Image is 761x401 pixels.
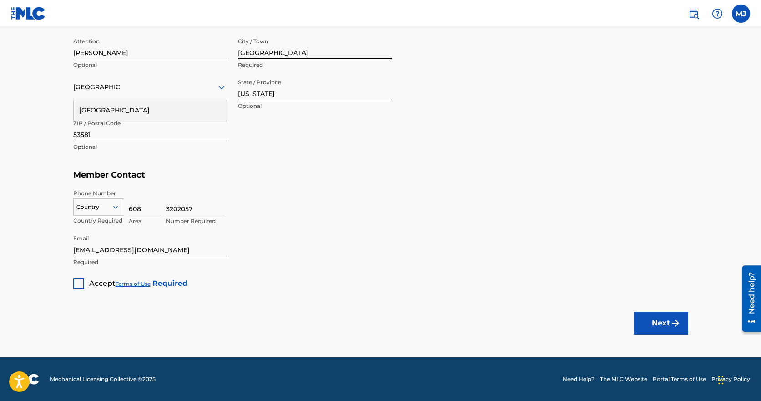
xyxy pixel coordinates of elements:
[50,375,156,383] span: Mechanical Licensing Collective © 2025
[73,258,227,266] p: Required
[711,375,750,383] a: Privacy Policy
[670,318,681,329] img: f7272a7cc735f4ea7f67.svg
[708,5,726,23] div: Help
[152,279,187,288] strong: Required
[11,374,39,385] img: logo
[600,375,647,383] a: The MLC Website
[653,375,706,383] a: Portal Terms of Use
[736,262,761,335] iframe: Resource Center
[74,100,227,121] div: [GEOGRAPHIC_DATA]
[732,5,750,23] div: User Menu
[688,8,699,19] img: search
[89,279,116,288] span: Accept
[73,165,688,185] h5: Member Contact
[712,8,723,19] img: help
[238,102,392,110] p: Optional
[238,61,392,69] p: Required
[73,61,227,69] p: Optional
[129,217,161,225] p: Area
[634,312,688,335] button: Next
[73,143,227,151] p: Optional
[116,280,151,287] a: Terms of Use
[685,5,703,23] a: Public Search
[563,375,595,383] a: Need Help?
[73,217,123,225] p: Country Required
[716,357,761,401] iframe: Chat Widget
[718,366,724,394] div: Drag
[11,7,46,20] img: MLC Logo
[166,217,225,225] p: Number Required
